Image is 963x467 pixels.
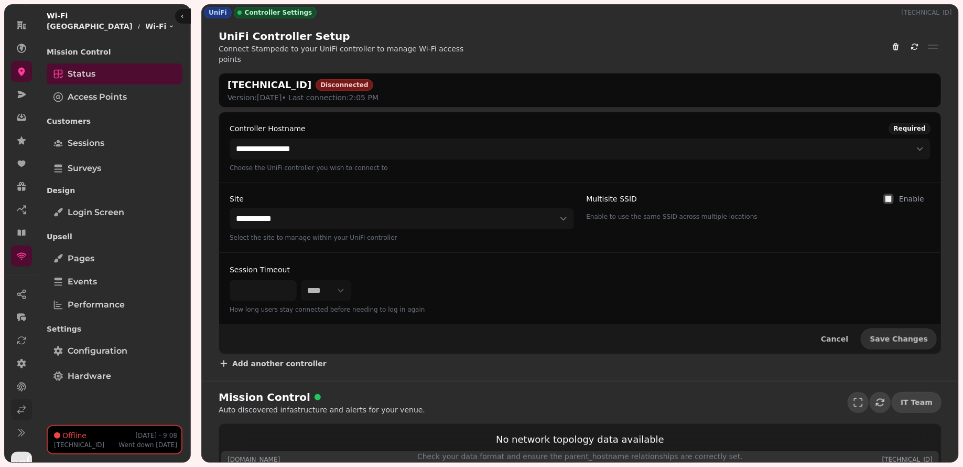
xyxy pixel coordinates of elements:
p: [TECHNICAL_ID] [54,441,104,449]
button: Add another controller [219,358,327,369]
span: IT Team [901,399,933,406]
span: Pages [68,252,94,265]
a: Surveys [47,158,182,179]
span: Add another controller [232,360,327,367]
a: Hardware [47,366,182,387]
span: Controller Settings [245,8,312,17]
nav: breadcrumb [47,21,175,31]
p: Design [47,181,182,200]
p: Connect Stampede to your UniFi controller to manage Wi-Fi access points [219,44,487,65]
button: IT Team [892,392,942,413]
span: Save Changes [870,335,928,343]
p: Settings [47,320,182,338]
span: [DATE] [156,441,177,449]
a: Login screen [47,202,182,223]
p: Auto discovered infastructure and alerts for your venue. [219,405,425,415]
div: Version: [DATE] • Last connection: 2:05 PM [228,92,378,103]
span: Access Points [68,91,127,103]
h2: Wi-Fi [47,10,175,21]
span: Login screen [68,206,124,219]
h2: UniFi Controller Setup [219,29,350,44]
span: Sessions [68,137,104,150]
button: Delete [887,38,905,56]
a: Pages [47,248,182,269]
p: Multisite SSID [587,194,637,204]
button: Refresh [906,38,924,56]
h2: [TECHNICAL_ID] [228,78,311,92]
span: Went down [118,441,154,449]
div: Required [889,123,930,134]
p: No network topology data available [417,432,743,447]
p: [DATE] - 9:08 [136,431,178,440]
p: Enable to use the same SSID across multiple locations [587,208,931,225]
p: Customers [47,112,182,131]
nav: Tabs [38,38,191,425]
p: [TECHNICAL_ID] [882,455,933,464]
span: Hardware [68,370,111,383]
p: How long users stay connected before needing to log in again [230,305,930,314]
p: [GEOGRAPHIC_DATA] [47,21,133,31]
span: Status [68,68,95,80]
p: Choose the UniFi controller you wish to connect to [230,164,930,172]
label: Site [230,194,244,204]
p: [TECHNICAL_ID] [902,8,956,17]
label: Controller Hostname [230,123,306,134]
a: Configuration [47,341,182,362]
a: Events [47,271,182,292]
span: Performance [68,299,125,311]
label: Session Timeout [230,266,290,274]
div: Disconnected [316,79,373,91]
button: Cancel [813,328,857,349]
span: Mission Control [219,390,310,405]
p: Offline [62,430,86,441]
a: Performance [47,294,182,315]
p: [DOMAIN_NAME] [228,455,280,464]
button: Offline[DATE] - 9:08[TECHNICAL_ID]Went down[DATE] [47,425,182,454]
button: Wi-Fi [145,21,175,31]
span: Events [68,275,97,288]
a: Sessions [47,133,182,154]
button: Save Changes [861,328,937,349]
div: UniFi [204,7,232,18]
p: Select the site to manage within your UniFi controller [230,234,574,242]
span: Surveys [68,162,101,175]
label: Enable [899,194,924,204]
span: Configuration [68,345,127,357]
a: Access Points [47,87,182,108]
a: Status [47,63,182,84]
button: View Details [925,38,942,55]
p: Upsell [47,227,182,246]
span: Cancel [821,335,848,343]
p: Mission Control [47,43,182,61]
